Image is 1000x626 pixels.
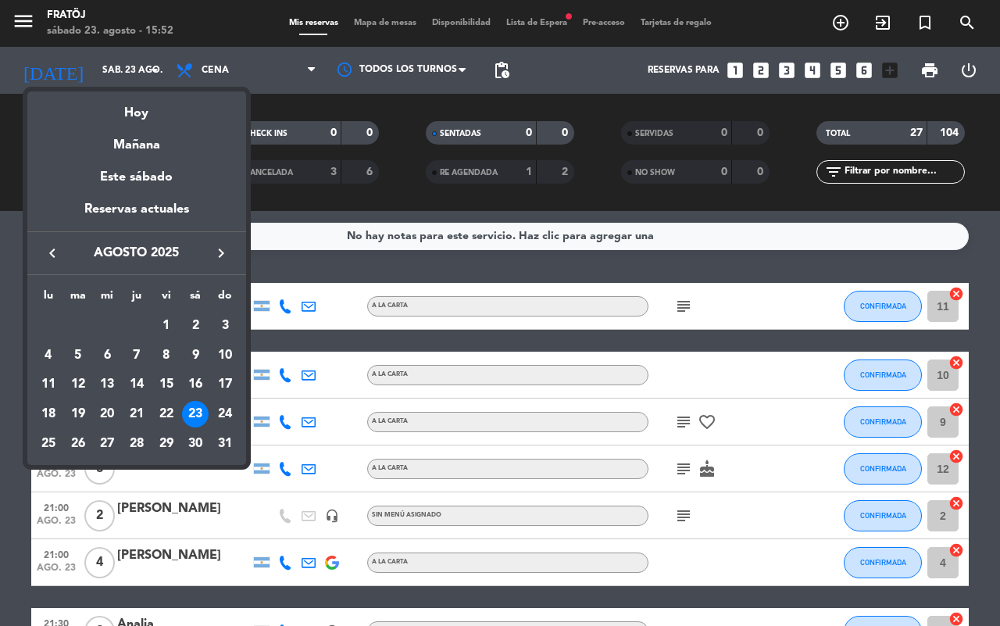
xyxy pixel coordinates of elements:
td: 8 de agosto de 2025 [152,341,181,370]
i: keyboard_arrow_left [43,244,62,263]
td: 21 de agosto de 2025 [122,399,152,429]
div: Mañana [27,123,246,156]
td: 26 de agosto de 2025 [63,429,93,459]
div: 4 [35,342,62,369]
td: 6 de agosto de 2025 [92,341,122,370]
div: Este sábado [27,156,246,199]
td: 11 de agosto de 2025 [34,370,63,400]
td: 30 de agosto de 2025 [181,429,211,459]
td: 24 de agosto de 2025 [210,399,240,429]
td: 13 de agosto de 2025 [92,370,122,400]
td: 29 de agosto de 2025 [152,429,181,459]
div: 16 [182,372,209,399]
td: 7 de agosto de 2025 [122,341,152,370]
td: 14 de agosto de 2025 [122,370,152,400]
div: 24 [212,401,238,427]
td: 2 de agosto de 2025 [181,311,211,341]
td: 28 de agosto de 2025 [122,429,152,459]
td: 17 de agosto de 2025 [210,370,240,400]
div: 20 [94,401,120,427]
td: 20 de agosto de 2025 [92,399,122,429]
td: 23 de agosto de 2025 [181,399,211,429]
div: 17 [212,372,238,399]
div: 6 [94,342,120,369]
div: 22 [153,401,180,427]
th: viernes [152,287,181,311]
td: 18 de agosto de 2025 [34,399,63,429]
td: 15 de agosto de 2025 [152,370,181,400]
div: 30 [182,431,209,457]
div: 9 [182,342,209,369]
div: 1 [153,313,180,339]
div: 3 [212,313,238,339]
td: 12 de agosto de 2025 [63,370,93,400]
div: 27 [94,431,120,457]
div: 23 [182,401,209,427]
td: 9 de agosto de 2025 [181,341,211,370]
td: 27 de agosto de 2025 [92,429,122,459]
span: agosto 2025 [66,243,207,263]
div: Reservas actuales [27,199,246,231]
div: 15 [153,372,180,399]
td: 5 de agosto de 2025 [63,341,93,370]
button: keyboard_arrow_right [207,243,235,263]
th: miércoles [92,287,122,311]
div: 8 [153,342,180,369]
td: 4 de agosto de 2025 [34,341,63,370]
td: 3 de agosto de 2025 [210,311,240,341]
th: domingo [210,287,240,311]
i: keyboard_arrow_right [212,244,230,263]
td: 16 de agosto de 2025 [181,370,211,400]
th: martes [63,287,93,311]
div: 21 [123,401,150,427]
div: 19 [65,401,91,427]
th: lunes [34,287,63,311]
div: 14 [123,372,150,399]
div: 12 [65,372,91,399]
div: 28 [123,431,150,457]
div: 11 [35,372,62,399]
button: keyboard_arrow_left [38,243,66,263]
div: 10 [212,342,238,369]
div: Hoy [27,91,246,123]
div: 31 [212,431,238,457]
td: 31 de agosto de 2025 [210,429,240,459]
div: 25 [35,431,62,457]
td: 25 de agosto de 2025 [34,429,63,459]
div: 2 [182,313,209,339]
div: 7 [123,342,150,369]
td: 10 de agosto de 2025 [210,341,240,370]
th: sábado [181,287,211,311]
div: 18 [35,401,62,427]
div: 13 [94,372,120,399]
td: 22 de agosto de 2025 [152,399,181,429]
div: 26 [65,431,91,457]
div: 5 [65,342,91,369]
td: 19 de agosto de 2025 [63,399,93,429]
td: 1 de agosto de 2025 [152,311,181,341]
div: 29 [153,431,180,457]
td: AGO. [34,311,152,341]
th: jueves [122,287,152,311]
